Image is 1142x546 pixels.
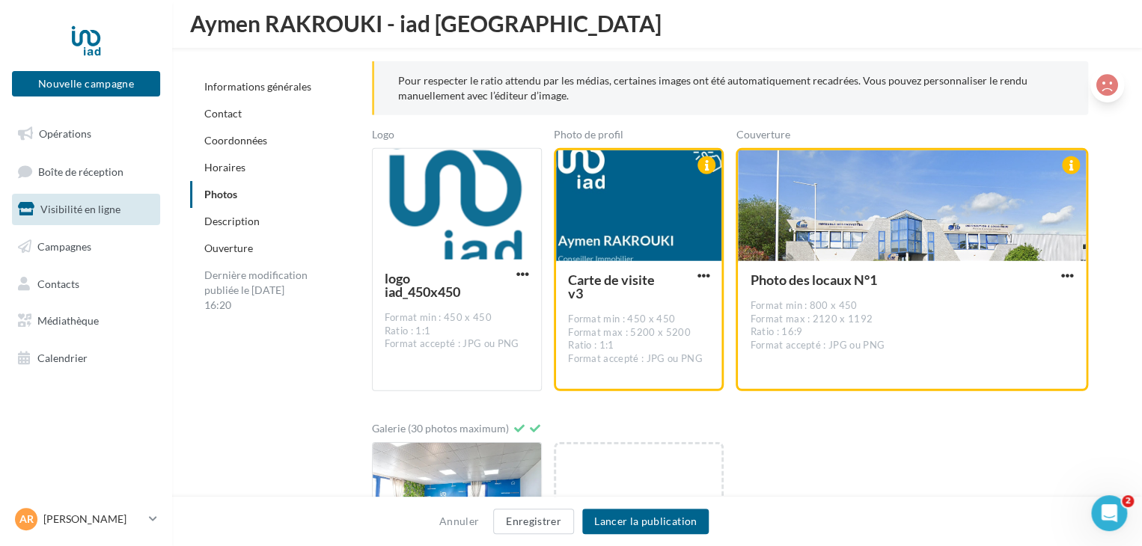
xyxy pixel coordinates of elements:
span: Campagnes [37,240,91,253]
div: Ratio : 16:9 [750,325,1074,339]
a: Contact [204,107,242,120]
div: Format accepté : JPG ou PNG [750,339,1074,352]
span: Boîte de réception [38,165,123,177]
span: Visibilité en ligne [40,203,120,215]
span: 2 [1122,495,1134,507]
span: AR [19,512,34,527]
div: Dernière modification publiée le [DATE] 16:20 [190,262,325,319]
div: Format min : 450 x 450 [568,313,709,326]
button: Nouvelle campagne [12,71,160,96]
a: Ouverture [204,242,253,254]
div: Format min : 450 x 450 [385,311,529,325]
div: logo iad_450x450 [385,272,486,298]
div: Galerie (30 photos maximum) [372,421,509,442]
a: Opérations [9,118,163,150]
a: Boîte de réception [9,156,163,188]
span: Médiathèque [37,314,99,327]
a: Visibilité en ligne [9,194,163,225]
div: Format accepté : JPG ou PNG [385,337,529,351]
div: Ratio : 1:1 [568,339,709,352]
div: Format max : 2120 x 1192 [750,313,1074,326]
span: Opérations [39,127,91,140]
div: Logo [372,127,542,148]
div: Format accepté : JPG ou PNG [568,352,709,366]
div: Format max : 5200 x 5200 [568,326,709,340]
div: Photo des locaux N°1 [750,273,995,286]
a: Contacts [9,269,163,300]
button: Annuler [433,512,485,530]
a: AR [PERSON_NAME] [12,505,160,533]
div: Ratio : 1:1 [385,325,529,338]
a: Description [204,215,260,227]
div: Format min : 800 x 450 [750,299,1074,313]
a: Coordonnées [204,134,267,147]
a: Campagnes [9,231,163,263]
iframe: Intercom live chat [1091,495,1127,531]
div: Photo de profil [554,127,724,148]
div: Couverture [736,127,1088,148]
span: Contacts [37,277,79,289]
div: Carte de visite v3 [568,273,667,300]
a: Horaires [204,161,245,174]
p: [PERSON_NAME] [43,512,143,527]
span: Calendrier [37,352,88,364]
p: Pour respecter le ratio attendu par les médias, certaines images ont été automatiquement recadrée... [398,73,1064,103]
a: Calendrier [9,343,163,374]
a: Médiathèque [9,305,163,337]
span: Aymen RAKROUKI - iad [GEOGRAPHIC_DATA] [190,12,662,34]
a: Photos [204,188,237,200]
a: Informations générales [204,80,311,93]
button: Enregistrer [493,509,574,534]
button: Lancer la publication [582,509,709,534]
